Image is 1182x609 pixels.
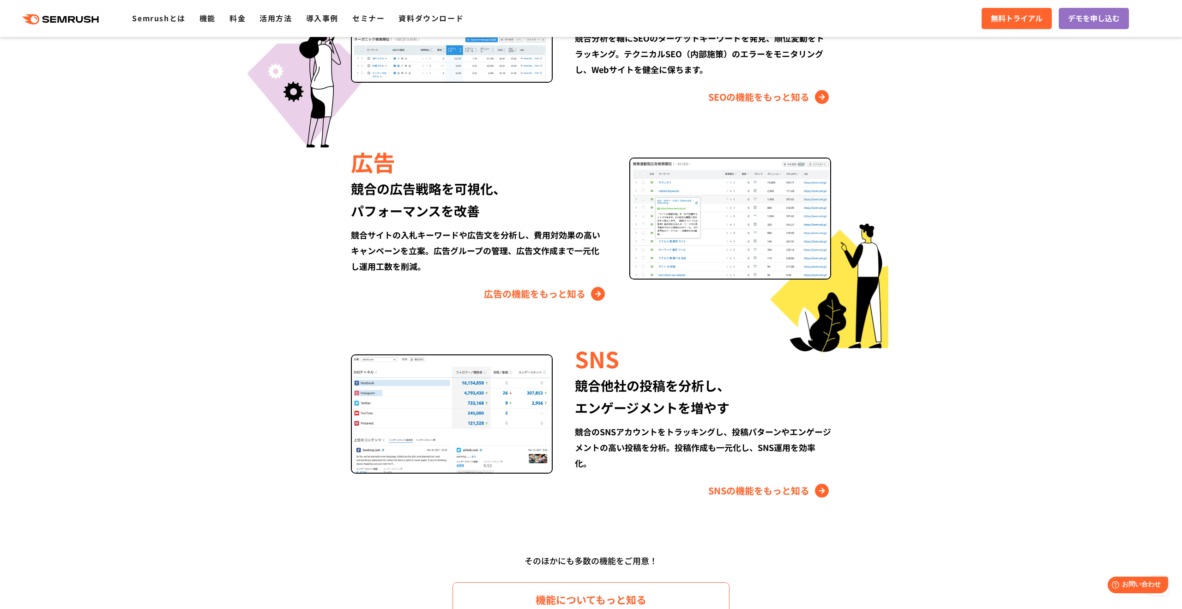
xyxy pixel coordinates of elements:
div: 競合サイトの入札キーワードや広告文を分析し、費用対効果の高いキャンペーンを立案。広告グループの管理、広告文作成まで一元化し運用工数を削減。 [351,227,607,274]
a: 資料ダウンロード [398,12,464,24]
a: 広告の機能をもっと知る [484,286,607,301]
a: 活用方法 [259,12,292,24]
div: 競合の広告戦略を可視化、 パフォーマンスを改善 [351,177,607,222]
span: 機能についてもっと知る [536,591,646,608]
a: SNSの機能をもっと知る [708,483,831,498]
a: デモを申し込む [1059,8,1129,29]
div: 競合分析を軸にSEOのターゲットキーワードを発見、順位変動をトラッキング。テクニカルSEO（内部施策）のエラーをモニタリングし、Webサイトを健全に保ちます。 [575,30,831,77]
div: 広告 [351,146,607,177]
span: 無料トライアル [991,12,1043,24]
div: 競合他社の投稿を分析し、 エンゲージメントを増やす [575,374,831,419]
a: SEOの機能をもっと知る [708,90,831,104]
a: 導入事例 [306,12,338,24]
a: 料金 [229,12,246,24]
a: 無料トライアル [982,8,1052,29]
iframe: Help widget launcher [1100,573,1172,599]
div: SNS [575,343,831,374]
div: そのほかにも多数の機能をご用意！ [326,552,856,569]
a: 機能 [199,12,216,24]
a: Semrushとは [132,12,185,24]
a: セミナー [352,12,385,24]
span: デモを申し込む [1068,12,1120,24]
div: 競合のSNSアカウントをトラッキングし、投稿パターンやエンゲージメントの高い投稿を分析。投稿作成も一元化し、SNS運用を効率化。 [575,424,831,471]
